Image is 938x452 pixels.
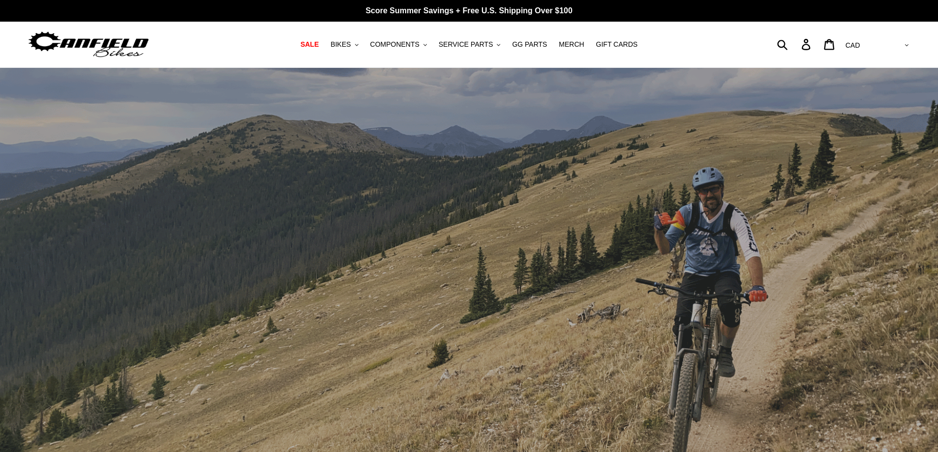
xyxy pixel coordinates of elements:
[596,40,638,49] span: GIFT CARDS
[300,40,319,49] span: SALE
[370,40,420,49] span: COMPONENTS
[554,38,589,51] a: MERCH
[27,29,150,60] img: Canfield Bikes
[365,38,432,51] button: COMPONENTS
[325,38,363,51] button: BIKES
[507,38,552,51] a: GG PARTS
[559,40,584,49] span: MERCH
[782,33,808,55] input: Search
[591,38,643,51] a: GIFT CARDS
[439,40,493,49] span: SERVICE PARTS
[295,38,323,51] a: SALE
[330,40,351,49] span: BIKES
[512,40,547,49] span: GG PARTS
[434,38,505,51] button: SERVICE PARTS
